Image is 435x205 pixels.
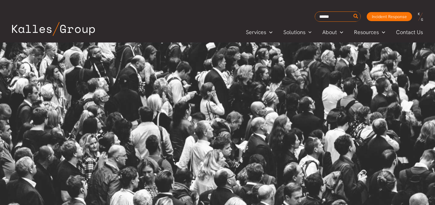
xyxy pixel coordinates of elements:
span: Menu Toggle [305,28,312,37]
span: Resources [354,28,379,37]
a: Contact Us [391,28,429,37]
button: Search [352,12,360,21]
a: ServicesMenu Toggle [240,28,278,37]
nav: Primary Site Navigation [240,27,429,37]
a: AboutMenu Toggle [317,28,349,37]
span: Solutions [283,28,305,37]
span: About [322,28,337,37]
span: Menu Toggle [337,28,343,37]
span: Menu Toggle [379,28,385,37]
a: Incident Response [367,12,412,21]
a: ResourcesMenu Toggle [349,28,391,37]
span: Services [246,28,266,37]
span: Contact Us [396,28,423,37]
a: SolutionsMenu Toggle [278,28,317,37]
span: Menu Toggle [266,28,272,37]
img: Kalles Group [12,22,95,36]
